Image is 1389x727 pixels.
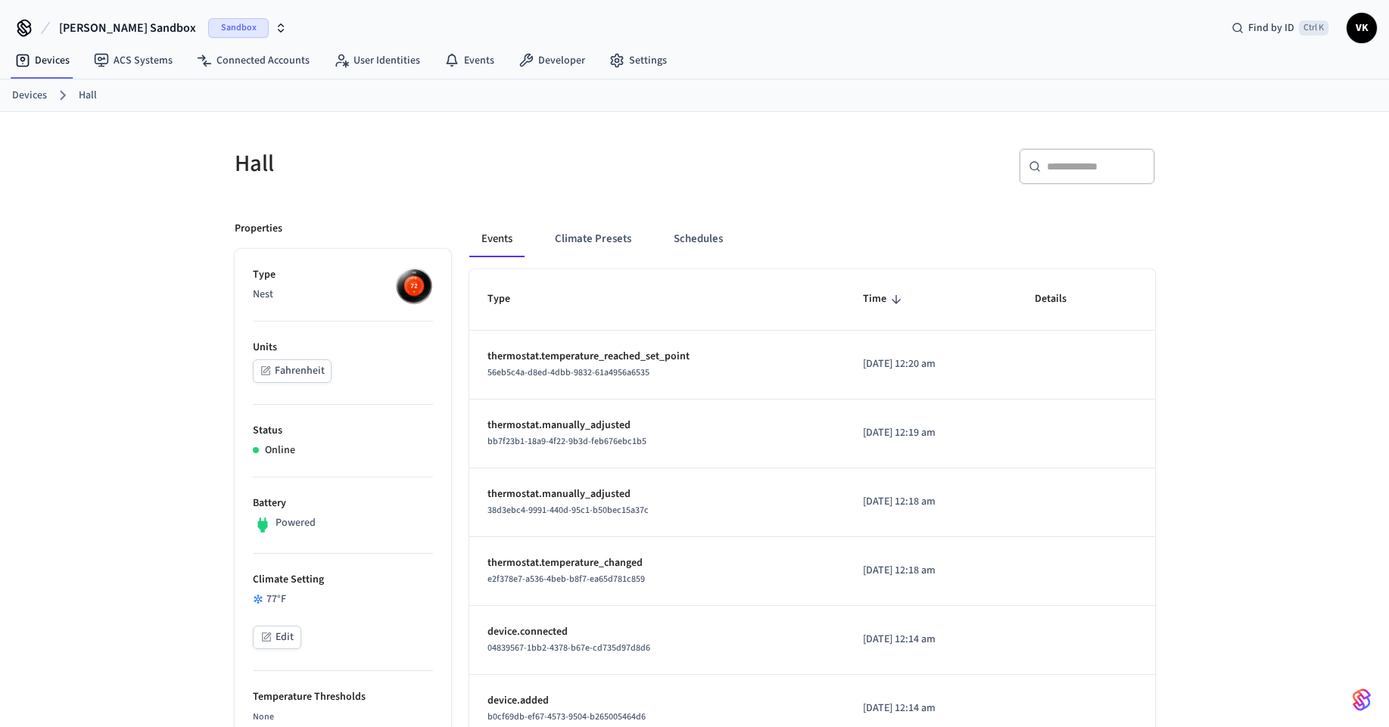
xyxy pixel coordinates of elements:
[79,88,97,104] a: Hall
[487,435,646,448] span: bb7f23b1-18a9-4f22-9b3d-feb676ebc1b5
[253,592,433,607] div: 77 °F
[265,443,295,458] p: Online
[487,504,649,517] span: 38d3ebc4-9991-440d-95c1-b50bec15a37c
[253,423,433,439] p: Status
[322,47,432,74] a: User Identities
[487,486,827,502] p: thermostat.manually_adjusted
[395,267,433,305] img: nest_learning_thermostat
[863,287,906,311] span: Time
[12,88,47,104] a: Devices
[863,563,998,579] p: [DATE] 12:18 am
[863,494,998,510] p: [DATE] 12:18 am
[253,267,433,283] p: Type
[487,349,827,365] p: thermostat.temperature_reached_set_point
[235,221,282,237] p: Properties
[1348,14,1375,42] span: VK
[1299,20,1328,36] span: Ctrl K
[487,287,530,311] span: Type
[1219,14,1341,42] div: Find by IDCtrl K
[276,515,316,531] p: Powered
[253,572,433,588] p: Climate Setting
[185,47,322,74] a: Connected Accounts
[863,356,998,372] p: [DATE] 12:20 am
[253,496,433,511] p: Battery
[82,47,185,74] a: ACS Systems
[543,221,643,257] button: Climate Presets
[487,642,650,654] span: 04839567-1bb2-4378-b67e-cd735d97d8d6
[487,710,646,723] span: b0cf69db-ef67-4573-9504-b265005464d6
[597,47,679,74] a: Settings
[208,18,269,38] span: Sandbox
[253,626,301,649] button: Edit
[1353,688,1371,712] img: SeamLogoGradient.69752ec5.svg
[235,148,686,179] h5: Hall
[1347,13,1377,43] button: VK
[863,701,998,716] p: [DATE] 12:14 am
[1035,287,1086,311] span: Details
[863,425,998,441] p: [DATE] 12:19 am
[487,693,827,709] p: device.added
[487,573,645,586] span: e2f378e7-a536-4beb-b8f7-ea65d781c859
[487,624,827,640] p: device.connected
[506,47,597,74] a: Developer
[1248,20,1294,36] span: Find by ID
[469,221,525,257] button: Events
[253,359,332,383] button: Fahrenheit
[253,340,433,356] p: Units
[432,47,506,74] a: Events
[253,689,433,705] p: Temperature Thresholds
[59,19,196,37] span: [PERSON_NAME] Sandbox
[487,418,827,433] p: thermostat.manually_adjusted
[487,555,827,571] p: thermostat.temperature_changed
[253,710,274,723] span: None
[662,221,735,257] button: Schedules
[863,632,998,648] p: [DATE] 12:14 am
[487,366,649,379] span: 56eb5c4a-d8ed-4dbb-9832-61a4956a6535
[253,287,433,303] p: Nest
[3,47,82,74] a: Devices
